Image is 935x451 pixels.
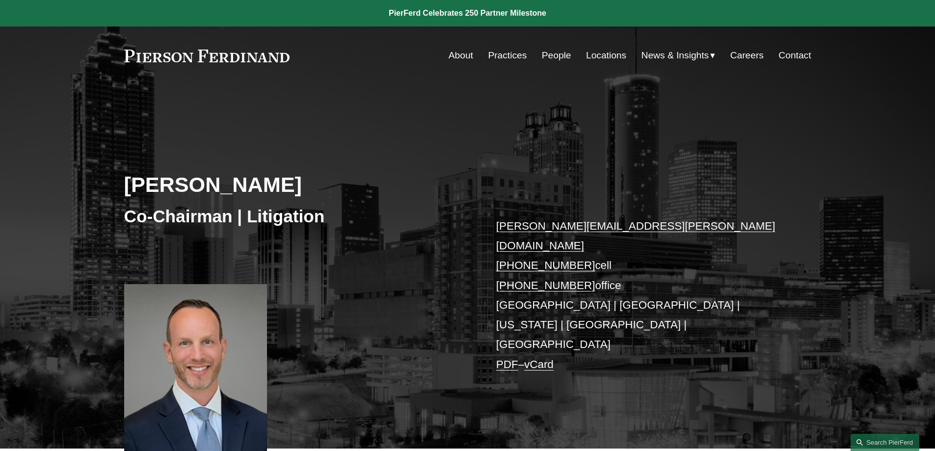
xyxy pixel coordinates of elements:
a: [PHONE_NUMBER] [496,259,595,271]
a: Locations [586,46,626,65]
h2: [PERSON_NAME] [124,172,468,197]
a: folder dropdown [641,46,716,65]
a: People [542,46,571,65]
a: PDF [496,358,518,371]
a: Practices [488,46,527,65]
a: Search this site [851,434,919,451]
span: News & Insights [641,47,709,64]
h3: Co-Chairman | Litigation [124,206,468,227]
p: cell office [GEOGRAPHIC_DATA] | [GEOGRAPHIC_DATA] | [US_STATE] | [GEOGRAPHIC_DATA] | [GEOGRAPHIC_... [496,216,782,375]
a: [PERSON_NAME][EMAIL_ADDRESS][PERSON_NAME][DOMAIN_NAME] [496,220,775,252]
a: About [449,46,473,65]
a: vCard [524,358,554,371]
a: [PHONE_NUMBER] [496,279,595,292]
a: Careers [730,46,764,65]
a: Contact [778,46,811,65]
